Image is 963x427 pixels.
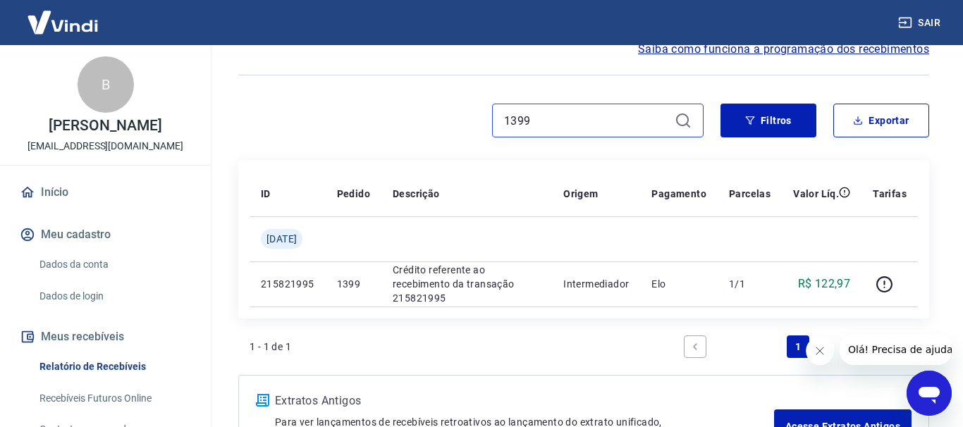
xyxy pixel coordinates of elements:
p: Elo [651,277,706,291]
button: Meus recebíveis [17,321,194,352]
p: Origem [563,187,598,201]
a: Previous page [684,335,706,358]
p: Pagamento [651,187,706,201]
p: Pedido [337,187,370,201]
img: Vindi [17,1,109,44]
a: Relatório de Recebíveis [34,352,194,381]
button: Exportar [833,104,929,137]
iframe: Mensagem da empresa [840,334,952,365]
span: Olá! Precisa de ajuda? [8,10,118,21]
a: Dados de login [34,282,194,311]
p: 1399 [337,277,370,291]
input: Busque pelo número do pedido [504,110,669,131]
p: [PERSON_NAME] [49,118,161,133]
iframe: Fechar mensagem [806,337,834,365]
a: Início [17,177,194,208]
p: 1/1 [729,277,771,291]
a: Saiba como funciona a programação dos recebimentos [638,41,929,58]
p: Tarifas [873,187,907,201]
p: R$ 122,97 [798,276,851,292]
p: ID [261,187,271,201]
span: [DATE] [266,232,297,246]
p: 215821995 [261,277,314,291]
button: Sair [895,10,946,36]
img: ícone [256,394,269,407]
p: Descrição [393,187,440,201]
p: Intermediador [563,277,629,291]
p: Parcelas [729,187,771,201]
p: Valor Líq. [793,187,839,201]
ul: Pagination [678,330,918,364]
button: Filtros [720,104,816,137]
p: 1 - 1 de 1 [250,340,291,354]
iframe: Botão para abrir a janela de mensagens [907,371,952,416]
button: Meu cadastro [17,219,194,250]
div: B [78,56,134,113]
p: [EMAIL_ADDRESS][DOMAIN_NAME] [27,139,183,154]
a: Recebíveis Futuros Online [34,384,194,413]
a: Page 1 is your current page [787,335,809,358]
p: Crédito referente ao recebimento da transação 215821995 [393,263,541,305]
a: Dados da conta [34,250,194,279]
p: Extratos Antigos [275,392,774,409]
